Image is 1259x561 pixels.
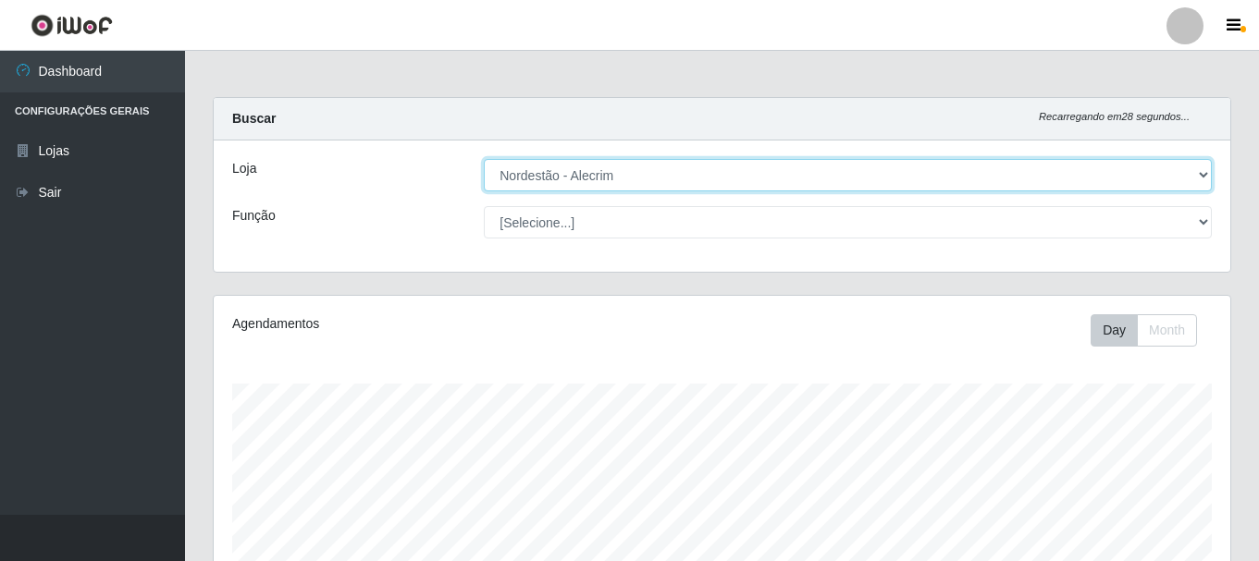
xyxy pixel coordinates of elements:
[31,14,113,37] img: CoreUI Logo
[232,314,624,334] div: Agendamentos
[232,206,276,226] label: Função
[1091,314,1197,347] div: First group
[232,159,256,178] label: Loja
[1137,314,1197,347] button: Month
[1091,314,1138,347] button: Day
[1039,111,1190,122] i: Recarregando em 28 segundos...
[1091,314,1212,347] div: Toolbar with button groups
[232,111,276,126] strong: Buscar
